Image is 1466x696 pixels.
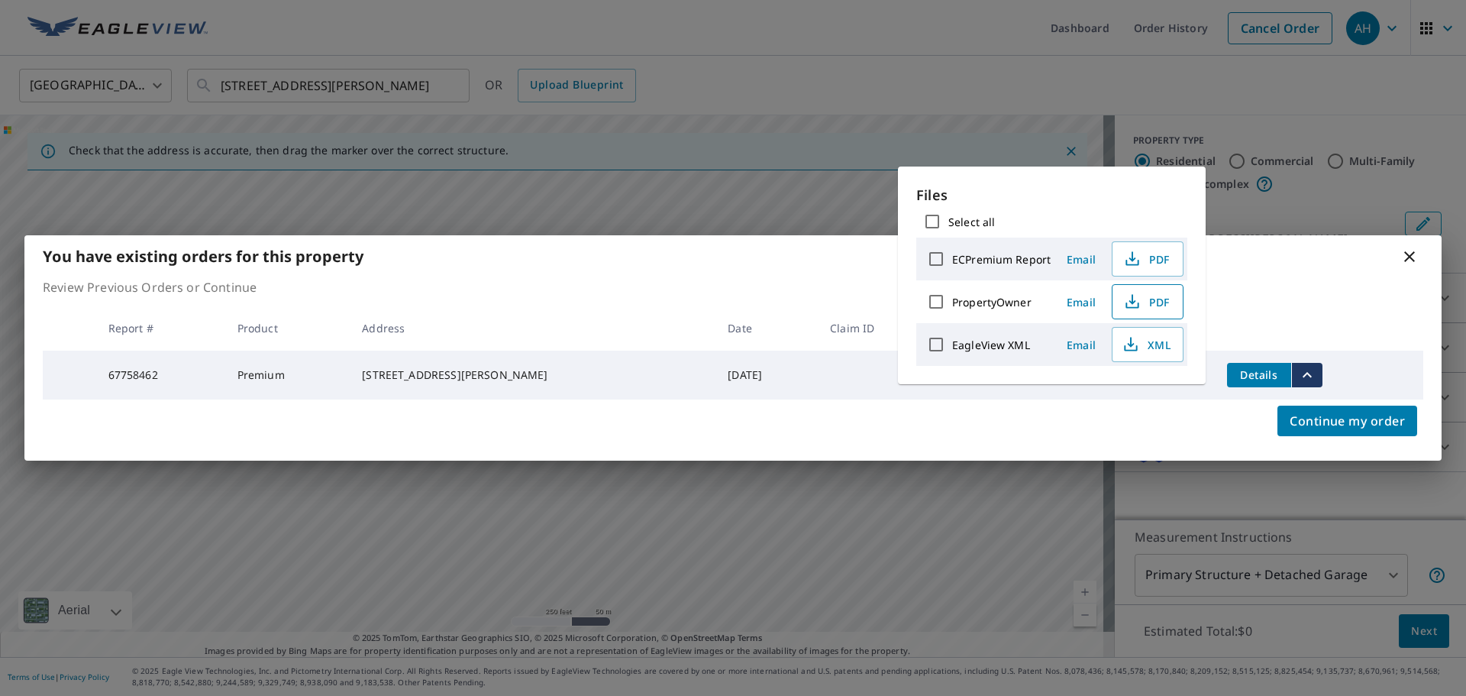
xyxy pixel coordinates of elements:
[43,246,363,267] b: You have existing orders for this property
[715,351,818,400] td: [DATE]
[225,351,350,400] td: Premium
[1063,252,1099,267] span: Email
[952,295,1032,309] label: PropertyOwner
[1112,284,1183,319] button: PDF
[948,215,995,229] label: Select all
[1057,290,1106,314] button: Email
[1122,293,1171,311] span: PDF
[952,252,1051,267] label: ECPremium Report
[1277,406,1417,436] button: Continue my order
[1112,241,1183,277] button: PDF
[1122,250,1171,268] span: PDF
[1122,335,1171,354] span: XML
[43,278,1423,296] p: Review Previous Orders or Continue
[1063,295,1099,309] span: Email
[952,338,1030,352] label: EagleView XML
[1236,367,1282,382] span: Details
[1227,363,1291,387] button: detailsBtn-67758462
[715,306,818,351] th: Date
[1057,333,1106,357] button: Email
[225,306,350,351] th: Product
[1290,410,1405,432] span: Continue my order
[1063,338,1099,352] span: Email
[1112,327,1183,362] button: XML
[96,351,225,400] td: 67758462
[350,306,715,351] th: Address
[1057,248,1106,271] button: Email
[818,306,938,351] th: Claim ID
[362,367,703,383] div: [STREET_ADDRESS][PERSON_NAME]
[96,306,225,351] th: Report #
[1291,363,1322,387] button: filesDropdownBtn-67758462
[916,185,1187,206] p: Files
